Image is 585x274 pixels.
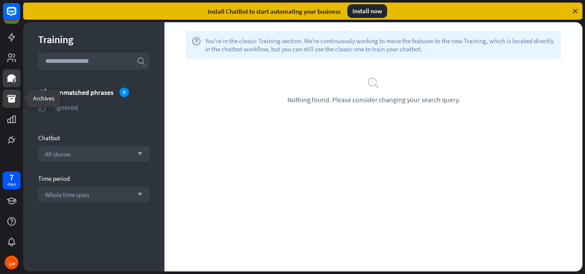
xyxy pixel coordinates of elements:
[208,7,340,15] div: Install ChatBot to start automating your business
[7,181,16,187] div: days
[133,192,143,197] i: arrow_down
[205,37,555,53] span: You're in the classic Training section. We're continuously working to move the features to the ne...
[347,4,387,18] div: Install now
[55,88,149,97] div: Unmatched phrases
[45,150,71,158] span: All stories
[3,171,21,189] a: 7 days
[38,88,47,97] i: unmatched_phrases
[9,174,14,181] div: 7
[5,256,18,269] div: من
[38,134,149,142] div: Chatbot
[287,95,460,104] span: Nothing found. Please consider changing your search query.
[367,76,380,89] i: search
[119,88,129,97] div: 0
[133,151,143,156] i: arrow_down
[38,103,47,112] i: ignored
[192,37,201,53] i: help
[38,33,149,46] div: Training
[45,191,89,199] span: Whole time span
[55,103,149,112] div: Ignored
[137,57,145,65] i: search
[38,174,149,183] div: Time period
[7,3,33,29] button: Open LiveChat chat widget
